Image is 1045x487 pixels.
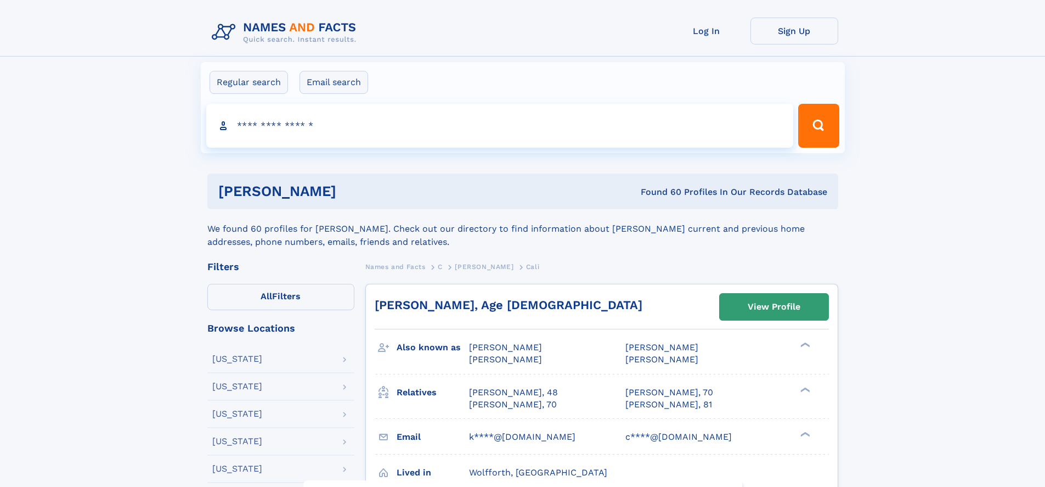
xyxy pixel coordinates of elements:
[750,18,838,44] a: Sign Up
[798,342,811,349] div: ❯
[207,209,838,249] div: We found 60 profiles for [PERSON_NAME]. Check out our directory to find information about [PERSON...
[663,18,750,44] a: Log In
[625,354,698,365] span: [PERSON_NAME]
[207,262,354,272] div: Filters
[212,382,262,391] div: [US_STATE]
[798,386,811,393] div: ❯
[748,294,800,320] div: View Profile
[798,104,839,148] button: Search Button
[469,399,557,411] a: [PERSON_NAME], 70
[438,260,443,273] a: C
[375,298,642,312] a: [PERSON_NAME], Age [DEMOGRAPHIC_DATA]
[212,410,262,418] div: [US_STATE]
[207,284,354,310] label: Filters
[207,18,365,47] img: Logo Names and Facts
[625,399,712,411] a: [PERSON_NAME], 81
[469,387,558,399] a: [PERSON_NAME], 48
[212,437,262,446] div: [US_STATE]
[455,263,513,271] span: [PERSON_NAME]
[469,354,542,365] span: [PERSON_NAME]
[207,323,354,333] div: Browse Locations
[397,338,469,357] h3: Also known as
[218,184,489,198] h1: [PERSON_NAME]
[212,464,262,473] div: [US_STATE]
[455,260,513,273] a: [PERSON_NAME]
[625,387,713,399] a: [PERSON_NAME], 70
[625,342,698,352] span: [PERSON_NAME]
[488,186,827,198] div: Found 60 Profiles In Our Records Database
[720,294,828,320] a: View Profile
[206,104,794,148] input: search input
[798,430,811,438] div: ❯
[397,383,469,402] h3: Relatives
[365,260,426,273] a: Names and Facts
[469,467,607,478] span: Wolfforth, [GEOGRAPHIC_DATA]
[438,263,443,271] span: C
[469,342,542,352] span: [PERSON_NAME]
[300,71,368,94] label: Email search
[261,291,272,301] span: All
[397,463,469,482] h3: Lived in
[397,428,469,446] h3: Email
[526,263,539,271] span: Cali
[210,71,288,94] label: Regular search
[212,355,262,363] div: [US_STATE]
